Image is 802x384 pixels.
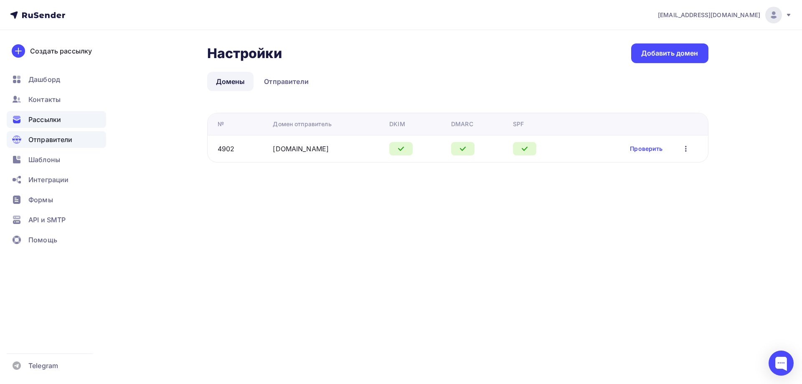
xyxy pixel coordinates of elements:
span: Отправители [28,135,73,145]
a: Шаблоны [7,151,106,168]
span: API и SMTP [28,215,66,225]
a: Контакты [7,91,106,108]
span: [EMAIL_ADDRESS][DOMAIN_NAME] [658,11,760,19]
a: Отправители [255,72,317,91]
div: Домен отправитель [273,120,331,128]
a: Формы [7,191,106,208]
span: Интеграции [28,175,69,185]
h2: Настройки [207,45,282,62]
div: № [218,120,224,128]
span: Помощь [28,235,57,245]
div: SPF [513,120,524,128]
a: Дашборд [7,71,106,88]
span: Дашборд [28,74,60,84]
a: Проверить [630,145,662,153]
div: DMARC [451,120,473,128]
span: Формы [28,195,53,205]
span: Telegram [28,361,58,371]
span: Рассылки [28,114,61,125]
a: Домены [207,72,254,91]
a: Рассылки [7,111,106,128]
div: 4902 [218,144,235,154]
div: DKIM [389,120,405,128]
span: Шаблоны [28,155,60,165]
div: Добавить домен [641,48,698,58]
a: [EMAIL_ADDRESS][DOMAIN_NAME] [658,7,792,23]
div: Создать рассылку [30,46,92,56]
a: [DOMAIN_NAME] [273,145,329,153]
span: Контакты [28,94,61,104]
a: Отправители [7,131,106,148]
